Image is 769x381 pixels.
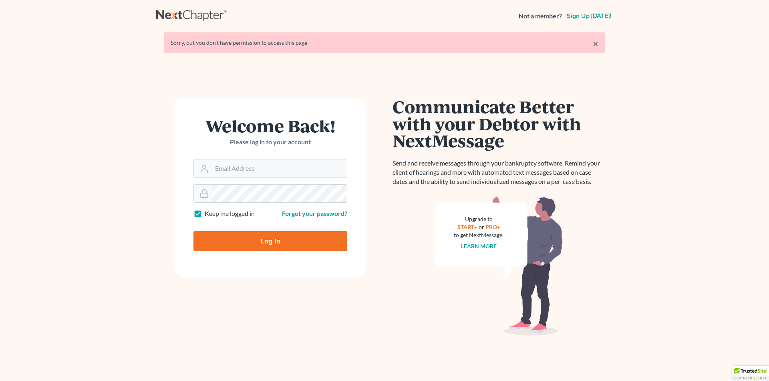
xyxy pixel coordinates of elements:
div: Sorry, but you don't have permission to access this page [171,39,598,47]
a: Sign up [DATE]! [565,13,613,19]
input: Email Address [212,160,347,178]
label: Keep me logged in [205,209,255,218]
a: × [593,39,598,48]
a: Learn more [461,243,497,249]
a: Forgot your password? [282,209,347,217]
h1: Communicate Better with your Debtor with NextMessage [393,98,605,149]
h1: Welcome Back! [193,117,347,134]
a: START+ [457,223,477,230]
div: TrustedSite Certified [732,366,769,381]
p: Send and receive messages through your bankruptcy software. Remind your client of hearings and mo... [393,159,605,186]
div: to get NextMessage. [454,231,503,239]
a: PRO+ [485,223,500,230]
img: nextmessage_bg-59042aed3d76b12b5cd301f8e5b87938c9018125f34e5fa2b7a6b67550977c72.svg [435,196,563,336]
div: Upgrade to [454,215,503,223]
input: Log In [193,231,347,251]
span: or [479,223,484,230]
strong: Not a member? [519,12,562,21]
p: Please log in to your account [193,138,347,147]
